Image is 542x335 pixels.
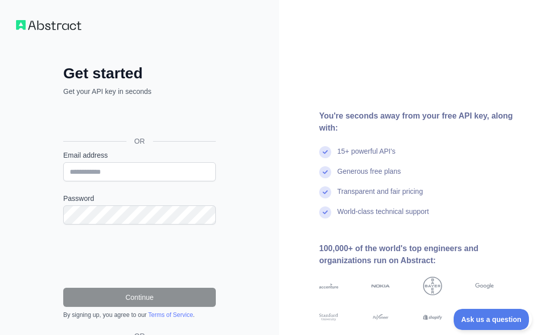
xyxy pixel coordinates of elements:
[371,277,390,296] img: nokia
[319,277,338,296] img: accenture
[423,277,442,296] img: bayer
[475,277,494,296] img: google
[63,64,216,82] h2: Get started
[63,311,216,319] div: By signing up, you agree to our .
[371,312,390,322] img: payoneer
[319,243,526,267] div: 100,000+ of the world's top engineers and organizations run on Abstract:
[454,309,532,330] iframe: Toggle Customer Support
[63,288,216,307] button: Continue
[126,136,153,146] span: OR
[337,186,423,206] div: Transparent and fair pricing
[148,311,193,318] a: Terms of Service
[63,193,216,203] label: Password
[337,146,395,166] div: 15+ powerful API's
[319,166,331,178] img: check mark
[319,186,331,198] img: check mark
[319,110,526,134] div: You're seconds away from your free API key, along with:
[319,206,331,218] img: check mark
[63,107,214,130] div: Sign in with Google. Opens in new tab
[16,20,81,30] img: Workflow
[337,166,401,186] div: Generous free plans
[63,237,216,276] iframe: reCAPTCHA
[319,146,331,158] img: check mark
[63,150,216,160] label: Email address
[58,107,219,130] iframe: Sign in with Google Button
[423,312,442,322] img: shopify
[63,86,216,96] p: Get your API key in seconds
[319,312,338,322] img: stanford university
[337,206,429,227] div: World-class technical support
